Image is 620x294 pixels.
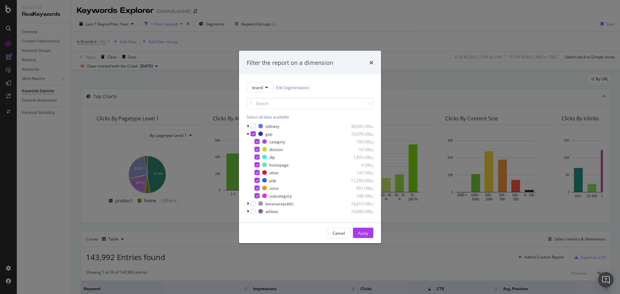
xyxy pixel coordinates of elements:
div: Open Intercom Messenger [598,272,614,288]
span: brand [252,85,263,90]
div: athleta [265,208,278,214]
div: Apply [358,230,368,236]
div: Select all data available [247,114,373,120]
div: category [269,139,285,144]
div: modal [239,51,381,243]
div: dlp [269,154,275,160]
div: 30,045 URLs [342,123,373,129]
div: 13,615 URLs [342,201,373,206]
div: subcategory [269,193,292,198]
div: 1,874 URLs [342,154,373,160]
div: 147 URLs [342,170,373,175]
div: 851 URLs [342,185,373,191]
div: 795 URLs [342,139,373,144]
input: Search [247,98,373,109]
div: oldnavy [265,123,279,129]
div: pdp [269,177,276,183]
div: other [269,170,279,175]
div: Filter the report on a dimension [247,58,333,67]
div: 11,250 URLs [342,177,373,183]
div: 15,679 URLs [342,131,373,137]
div: division [269,147,283,152]
div: gap [265,131,272,137]
div: 4 URLs [342,162,373,167]
div: 10,606 URLs [342,208,373,214]
button: Cancel [327,228,350,238]
div: 10 URLs [342,147,373,152]
div: 748 URLs [342,193,373,198]
button: Apply [353,228,373,238]
div: times [369,58,373,67]
div: homepage [269,162,289,167]
div: bananarepublic [265,201,294,206]
a: Edit Segmentation [276,84,309,91]
div: store [269,185,279,191]
button: brand [247,82,274,93]
div: Cancel [333,230,345,236]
